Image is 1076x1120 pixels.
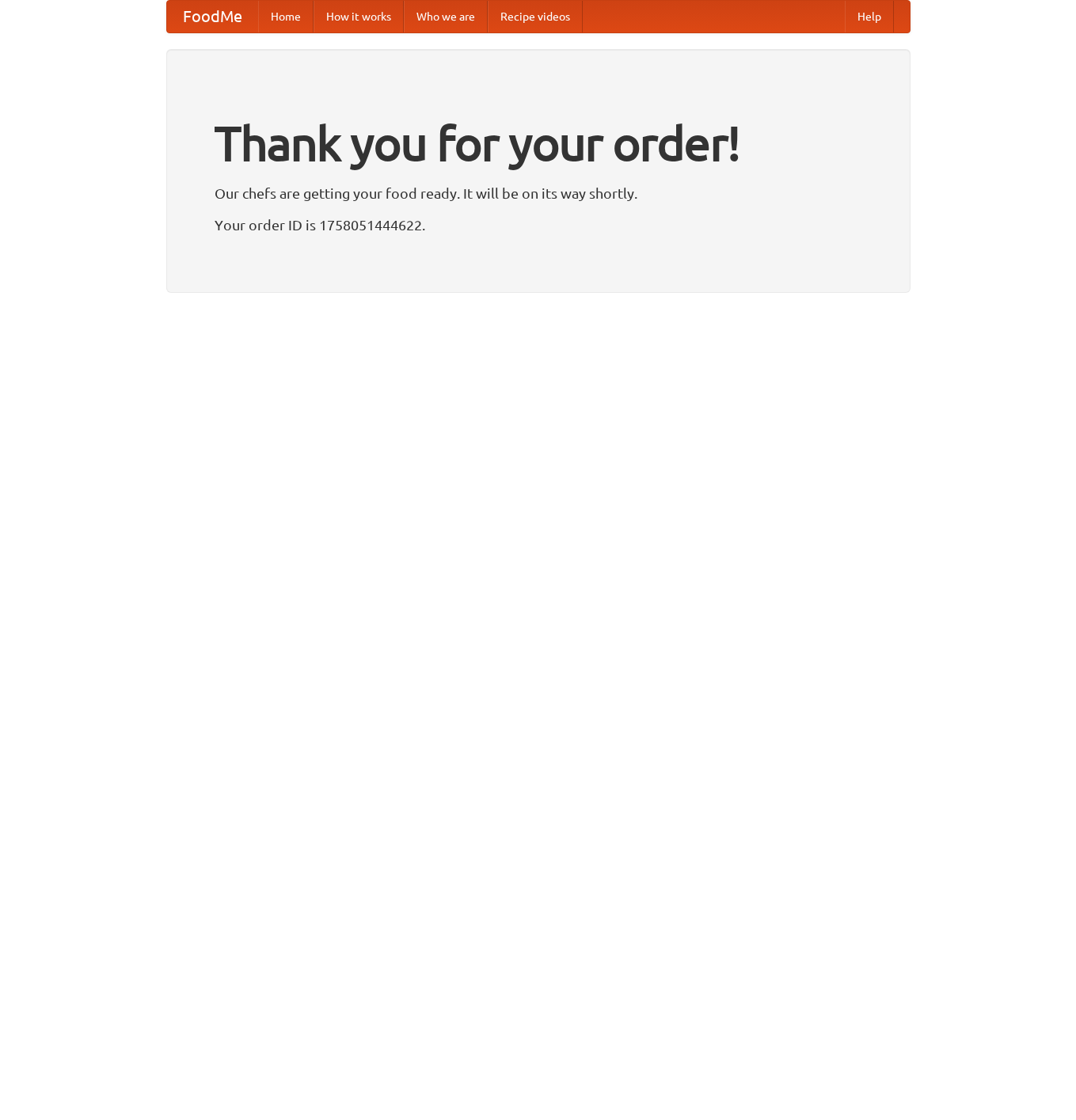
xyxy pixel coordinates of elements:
a: Help [845,1,894,32]
h1: Thank you for your order! [215,105,862,181]
a: Who we are [404,1,488,32]
a: FoodMe [167,1,258,32]
a: How it works [314,1,404,32]
p: Our chefs are getting your food ready. It will be on its way shortly. [215,181,862,205]
p: Your order ID is 1758051444622. [215,213,862,237]
a: Home [258,1,314,32]
a: Recipe videos [488,1,583,32]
